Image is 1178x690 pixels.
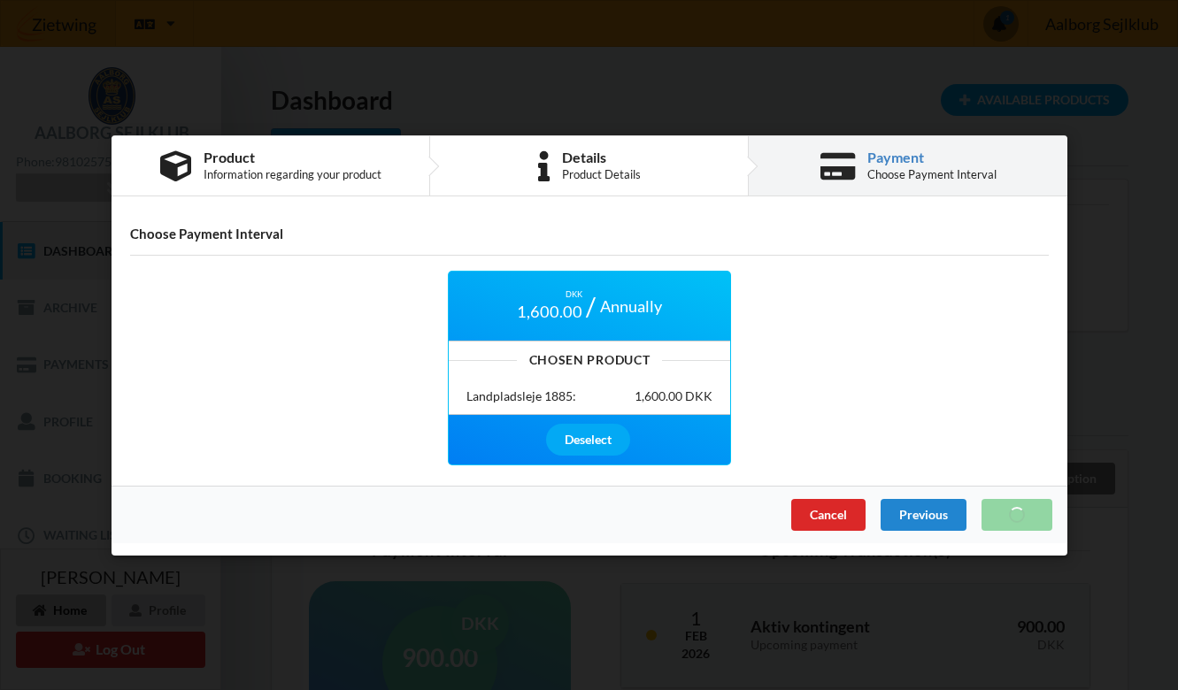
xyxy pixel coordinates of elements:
div: Information regarding your product [203,167,381,181]
div: Details [561,150,640,165]
div: Choose Payment Interval [866,167,996,181]
div: Deselect [545,424,629,456]
h4: Choose Payment Interval [130,226,1049,242]
div: Annually [590,289,670,323]
div: Product Details [561,167,640,181]
div: Previous [880,498,966,530]
span: 1,600.00 [516,301,581,323]
div: Chosen Product [449,354,730,366]
div: Cancel [790,498,865,530]
span: DKK [565,289,581,301]
div: Payment [866,150,996,165]
div: 1,600.00 DKK [634,387,712,405]
div: Landpladsleje 1885: [466,387,576,405]
div: Product [203,150,381,165]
